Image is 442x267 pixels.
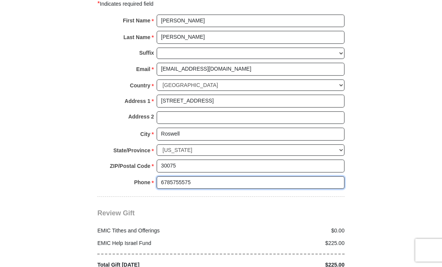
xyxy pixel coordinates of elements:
[221,239,349,247] div: $225.00
[221,227,349,235] div: $0.00
[124,32,151,43] strong: Last Name
[94,239,221,247] div: EMIC Help Israel Fund
[128,111,154,122] strong: Address 2
[94,227,221,235] div: EMIC Tithes and Offerings
[130,80,151,91] strong: Country
[134,177,151,188] strong: Phone
[110,161,151,171] strong: ZIP/Postal Code
[140,129,150,139] strong: City
[136,64,150,74] strong: Email
[97,209,135,217] span: Review Gift
[125,96,151,106] strong: Address 1
[113,145,150,156] strong: State/Province
[123,15,150,26] strong: First Name
[139,47,154,58] strong: Suffix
